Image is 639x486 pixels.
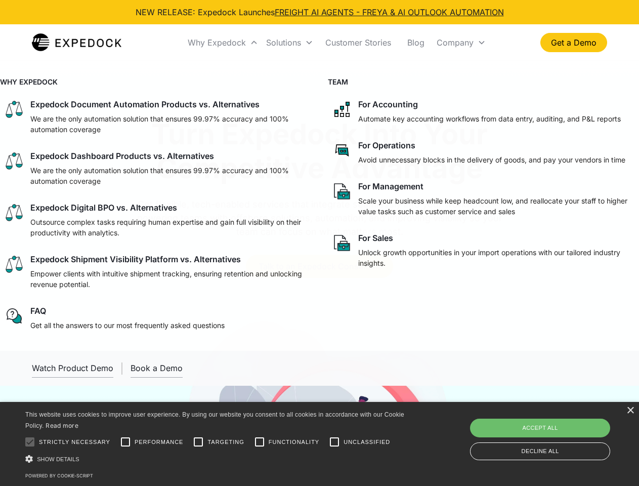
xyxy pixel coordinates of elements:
div: Expedock Document Automation Products vs. Alternatives [30,99,260,109]
div: Expedock Digital BPO vs. Alternatives [30,202,177,213]
div: Expedock Shipment Visibility Platform vs. Alternatives [30,254,241,264]
div: Company [433,25,490,60]
div: Expedock Dashboard Products vs. Alternatives [30,151,214,161]
div: Why Expedock [184,25,262,60]
a: open lightbox [32,359,113,378]
a: Book a Demo [131,359,183,378]
span: Targeting [207,438,244,447]
p: We are the only automation solution that ensures 99.97% accuracy and 100% automation coverage [30,113,308,135]
img: paper and bag icon [332,233,352,253]
p: Automate key accounting workflows from data entry, auditing, and P&L reports [358,113,621,124]
p: Get all the answers to our most frequently asked questions [30,320,225,331]
span: Show details [37,456,79,462]
img: regular chat bubble icon [4,306,24,326]
div: Show details [25,454,408,464]
img: Expedock Logo [32,32,121,53]
img: scale icon [4,151,24,171]
p: We are the only automation solution that ensures 99.97% accuracy and 100% automation coverage [30,165,308,186]
div: Company [437,37,474,48]
div: Watch Product Demo [32,363,113,373]
span: Performance [135,438,184,447]
img: rectangular chat bubble icon [332,140,352,160]
div: For Accounting [358,99,418,109]
div: NEW RELEASE: Expedock Launches [136,6,504,18]
img: scale icon [4,202,24,223]
span: Functionality [269,438,319,447]
a: Get a Demo [540,33,607,52]
img: paper and bag icon [332,181,352,201]
div: Why Expedock [188,37,246,48]
a: FREIGHT AI AGENTS - FREYA & AI OUTLOOK AUTOMATION [275,7,504,17]
p: Empower clients with intuitive shipment tracking, ensuring retention and unlocking revenue potent... [30,268,308,290]
div: For Management [358,181,423,191]
div: Book a Demo [131,363,183,373]
span: This website uses cookies to improve user experience. By using our website you consent to all coo... [25,411,404,430]
a: Blog [399,25,433,60]
span: Unclassified [344,438,390,447]
p: Outsource complex tasks requiring human expertise and gain full visibility on their productivity ... [30,217,308,238]
a: home [32,32,121,53]
a: Read more [46,422,78,429]
p: Scale your business while keep headcount low, and reallocate your staff to higher value tasks suc... [358,195,635,217]
img: scale icon [4,254,24,274]
div: Solutions [262,25,317,60]
div: For Operations [358,140,415,150]
p: Avoid unnecessary blocks in the delivery of goods, and pay your vendors in time [358,154,625,165]
div: For Sales [358,233,393,243]
a: Powered by cookie-script [25,473,93,478]
p: Unlock growth opportunities in your import operations with our tailored industry insights. [358,247,635,268]
img: network like icon [332,99,352,119]
div: Solutions [266,37,301,48]
img: scale icon [4,99,24,119]
iframe: Chat Widget [471,377,639,486]
div: FAQ [30,306,46,316]
span: Strictly necessary [39,438,110,447]
a: Customer Stories [317,25,399,60]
